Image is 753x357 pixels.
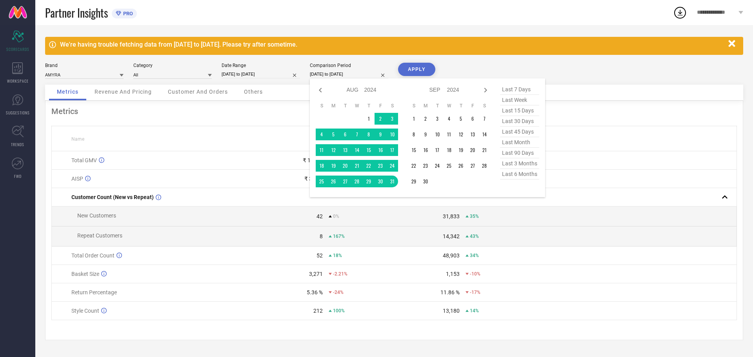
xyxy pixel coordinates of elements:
td: Sun Aug 18 2024 [316,160,327,172]
td: Sat Sep 07 2024 [478,113,490,125]
td: Sat Aug 03 2024 [386,113,398,125]
td: Sat Aug 31 2024 [386,176,398,187]
th: Friday [375,103,386,109]
div: 3,271 [309,271,323,277]
td: Fri Aug 23 2024 [375,160,386,172]
td: Thu Aug 01 2024 [363,113,375,125]
td: Sun Sep 01 2024 [408,113,420,125]
span: -2.21% [333,271,347,277]
th: Friday [467,103,478,109]
th: Wednesday [351,103,363,109]
td: Mon Sep 16 2024 [420,144,431,156]
span: PRO [121,11,133,16]
input: Select comparison period [310,70,388,78]
td: Mon Sep 02 2024 [420,113,431,125]
td: Thu Sep 19 2024 [455,144,467,156]
div: Date Range [222,63,300,68]
span: Name [71,136,84,142]
th: Monday [420,103,431,109]
th: Tuesday [339,103,351,109]
td: Thu Sep 12 2024 [455,129,467,140]
th: Monday [327,103,339,109]
span: last 15 days [500,105,539,116]
span: FWD [14,173,22,179]
div: Previous month [316,85,325,95]
span: Basket Size [71,271,99,277]
th: Thursday [363,103,375,109]
td: Sun Sep 29 2024 [408,176,420,187]
div: 5.36 % [307,289,323,295]
td: Tue Sep 03 2024 [431,113,443,125]
span: last 7 days [500,84,539,95]
th: Thursday [455,103,467,109]
td: Sat Aug 17 2024 [386,144,398,156]
div: Category [133,63,212,68]
td: Tue Aug 06 2024 [339,129,351,140]
span: last week [500,95,539,105]
td: Thu Aug 15 2024 [363,144,375,156]
span: last 3 months [500,158,539,169]
td: Thu Sep 05 2024 [455,113,467,125]
td: Wed Sep 18 2024 [443,144,455,156]
span: Total Order Count [71,252,115,259]
span: Metrics [57,89,78,95]
td: Tue Sep 10 2024 [431,129,443,140]
th: Sunday [408,103,420,109]
td: Fri Aug 30 2024 [375,176,386,187]
div: Open download list [673,5,687,20]
span: WORKSPACE [7,78,29,84]
span: 14% [470,308,479,314]
span: Customer And Orders [168,89,228,95]
th: Saturday [386,103,398,109]
div: ₹ 1.69 L [303,157,323,163]
div: 52 [316,252,323,259]
td: Mon Sep 09 2024 [420,129,431,140]
td: Mon Aug 05 2024 [327,129,339,140]
div: Brand [45,63,124,68]
td: Mon Sep 23 2024 [420,160,431,172]
td: Sat Aug 10 2024 [386,129,398,140]
td: Thu Aug 22 2024 [363,160,375,172]
td: Sun Aug 04 2024 [316,129,327,140]
td: Fri Sep 20 2024 [467,144,478,156]
span: Total GMV [71,157,97,163]
span: last 90 days [500,148,539,158]
th: Wednesday [443,103,455,109]
td: Fri Aug 16 2024 [375,144,386,156]
span: TRENDS [11,141,24,147]
div: Comparison Period [310,63,388,68]
span: 18% [333,253,342,258]
span: 35% [470,214,479,219]
div: ₹ 3,016 [304,176,323,182]
span: 100% [333,308,345,314]
div: 8 [320,233,323,239]
div: We're having trouble fetching data from [DATE] to [DATE]. Please try after sometime. [60,41,724,48]
span: Return Percentage [71,289,117,295]
div: 48,903 [443,252,460,259]
div: 42 [316,213,323,219]
td: Thu Aug 08 2024 [363,129,375,140]
td: Wed Sep 11 2024 [443,129,455,140]
td: Tue Aug 27 2024 [339,176,351,187]
span: 43% [470,234,479,239]
div: Metrics [51,107,737,116]
td: Fri Aug 02 2024 [375,113,386,125]
td: Tue Aug 13 2024 [339,144,351,156]
span: 167% [333,234,345,239]
td: Mon Aug 26 2024 [327,176,339,187]
td: Thu Aug 29 2024 [363,176,375,187]
span: -24% [333,290,344,295]
span: last 30 days [500,116,539,127]
input: Select date range [222,70,300,78]
th: Sunday [316,103,327,109]
span: last 6 months [500,169,539,179]
span: -10% [470,271,480,277]
td: Wed Aug 21 2024 [351,160,363,172]
div: 1,153 [446,271,460,277]
span: 34% [470,253,479,258]
td: Sun Aug 25 2024 [316,176,327,187]
div: 13,180 [443,308,460,314]
span: Repeat Customers [77,232,122,239]
td: Wed Aug 14 2024 [351,144,363,156]
div: Next month [481,85,490,95]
